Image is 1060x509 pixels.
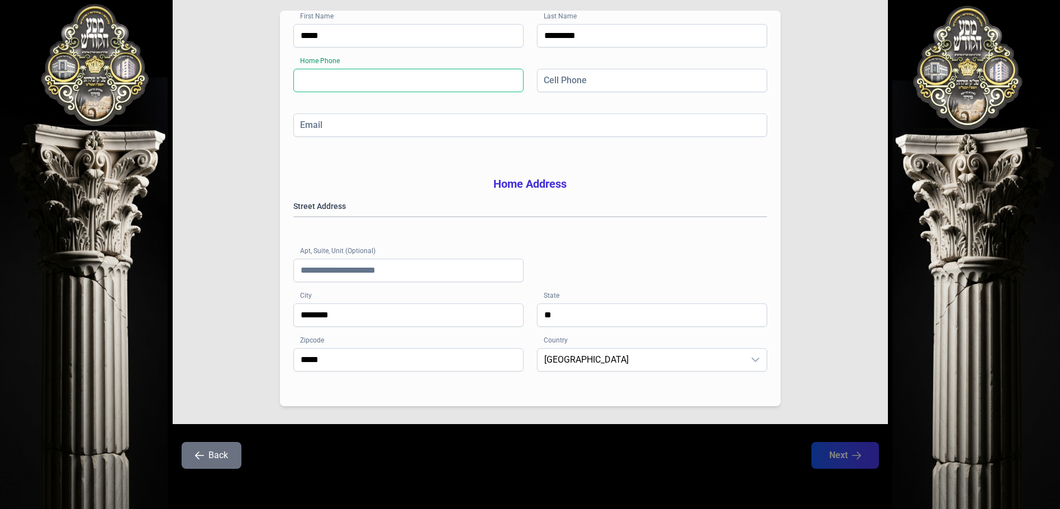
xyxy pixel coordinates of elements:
[811,442,879,469] button: Next
[293,201,767,212] label: Street Address
[744,349,767,371] div: dropdown trigger
[182,442,241,469] button: Back
[293,176,767,192] h3: Home Address
[538,349,744,371] span: United States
